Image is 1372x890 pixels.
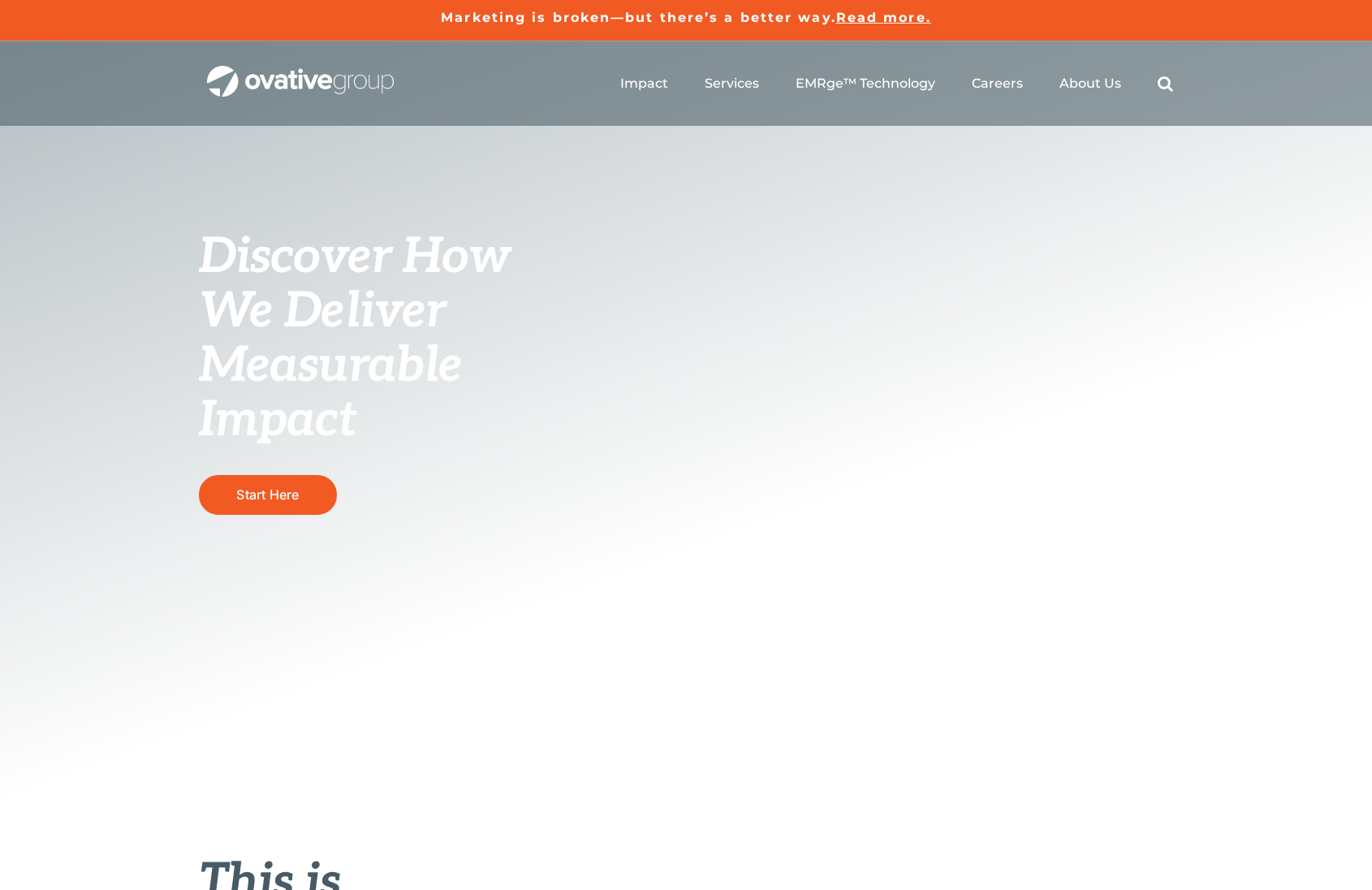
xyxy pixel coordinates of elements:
a: Search [1158,76,1173,92]
span: Discover How [199,228,511,287]
a: Read more. [836,10,931,25]
span: Start Here [236,486,299,503]
a: OG_Full_horizontal_WHT [207,64,394,80]
a: EMRge™ Technology [796,76,935,92]
span: We Deliver Measurable Impact [199,283,462,450]
a: Impact [620,76,668,92]
a: Careers [972,76,1023,92]
a: Services [705,76,759,92]
nav: Menu [620,58,1173,110]
a: About Us [1059,76,1121,92]
a: Start Here [199,475,337,515]
a: Marketing is broken—but there’s a better way. [441,10,836,25]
